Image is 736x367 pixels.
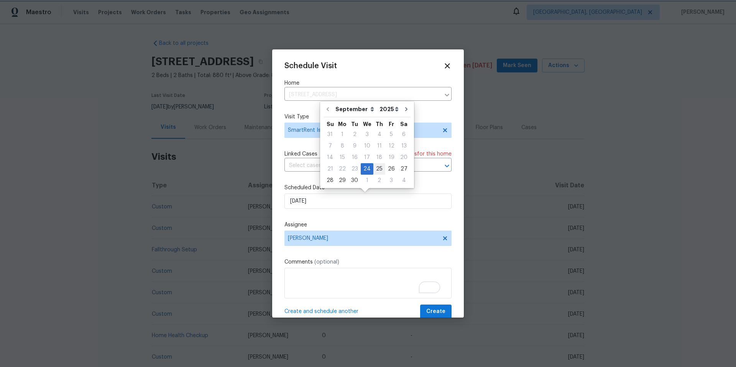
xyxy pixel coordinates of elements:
[398,175,410,186] div: 4
[373,152,385,163] div: Thu Sep 18 2025
[373,152,385,163] div: 18
[398,164,410,174] div: 27
[324,129,336,140] div: 31
[426,307,445,316] span: Create
[348,175,361,186] div: 30
[284,184,452,192] label: Scheduled Date
[398,152,410,163] div: Sat Sep 20 2025
[373,129,385,140] div: Thu Sep 04 2025
[361,152,373,163] div: 17
[348,152,361,163] div: Tue Sep 16 2025
[398,175,410,186] div: Sat Oct 04 2025
[338,121,347,127] abbr: Monday
[385,129,398,140] div: 5
[361,175,373,186] div: 1
[284,160,430,172] input: Select cases
[398,140,410,152] div: Sat Sep 13 2025
[351,121,358,127] abbr: Tuesday
[363,121,371,127] abbr: Wednesday
[398,163,410,175] div: Sat Sep 27 2025
[385,175,398,186] div: 3
[398,152,410,163] div: 20
[336,164,348,174] div: 22
[284,89,440,101] input: Enter in an address
[373,129,385,140] div: 4
[288,235,438,241] span: [PERSON_NAME]
[336,163,348,175] div: Mon Sep 22 2025
[336,141,348,151] div: 8
[348,164,361,174] div: 23
[324,141,336,151] div: 7
[324,175,336,186] div: 28
[336,129,348,140] div: 1
[373,141,385,151] div: 11
[284,268,452,298] textarea: To enrich screen reader interactions, please activate Accessibility in Grammarly extension settings
[324,175,336,186] div: Sun Sep 28 2025
[348,129,361,140] div: 2
[336,152,348,163] div: Mon Sep 15 2025
[284,62,337,70] span: Schedule Visit
[336,140,348,152] div: Mon Sep 08 2025
[361,152,373,163] div: Wed Sep 17 2025
[284,79,452,87] label: Home
[398,129,410,140] div: Sat Sep 06 2025
[373,163,385,175] div: Thu Sep 25 2025
[348,129,361,140] div: Tue Sep 02 2025
[284,308,358,315] span: Create and schedule another
[361,141,373,151] div: 10
[385,152,398,163] div: 19
[385,140,398,152] div: Fri Sep 12 2025
[324,140,336,152] div: Sun Sep 07 2025
[361,140,373,152] div: Wed Sep 10 2025
[385,175,398,186] div: Fri Oct 03 2025
[401,102,412,117] button: Go to next month
[389,121,394,127] abbr: Friday
[288,126,437,134] span: SmartRent Issue
[284,150,317,158] span: Linked Cases
[373,175,385,186] div: Thu Oct 02 2025
[284,193,452,209] input: M/D/YYYY
[324,129,336,140] div: Sun Aug 31 2025
[327,121,334,127] abbr: Sunday
[324,164,336,174] div: 21
[348,140,361,152] div: Tue Sep 09 2025
[348,141,361,151] div: 9
[400,121,407,127] abbr: Saturday
[385,164,398,174] div: 26
[324,152,336,163] div: 14
[385,141,398,151] div: 12
[348,175,361,186] div: Tue Sep 30 2025
[324,163,336,175] div: Sun Sep 21 2025
[322,102,333,117] button: Go to previous month
[336,175,348,186] div: Mon Sep 29 2025
[385,129,398,140] div: Fri Sep 05 2025
[333,103,378,115] select: Month
[373,175,385,186] div: 2
[373,164,385,174] div: 25
[361,163,373,175] div: Wed Sep 24 2025
[336,152,348,163] div: 15
[324,152,336,163] div: Sun Sep 14 2025
[398,129,410,140] div: 6
[348,152,361,163] div: 16
[361,164,373,174] div: 24
[361,175,373,186] div: Wed Oct 01 2025
[443,62,452,70] span: Close
[361,129,373,140] div: 3
[385,163,398,175] div: Fri Sep 26 2025
[378,103,401,115] select: Year
[336,129,348,140] div: Mon Sep 01 2025
[376,121,383,127] abbr: Thursday
[284,113,452,121] label: Visit Type
[284,221,452,229] label: Assignee
[348,163,361,175] div: Tue Sep 23 2025
[385,152,398,163] div: Fri Sep 19 2025
[373,140,385,152] div: Thu Sep 11 2025
[314,259,339,265] span: (optional)
[284,258,452,266] label: Comments
[361,129,373,140] div: Wed Sep 03 2025
[420,305,452,319] button: Create
[336,175,348,186] div: 29
[398,141,410,151] div: 13
[442,161,452,171] button: Open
